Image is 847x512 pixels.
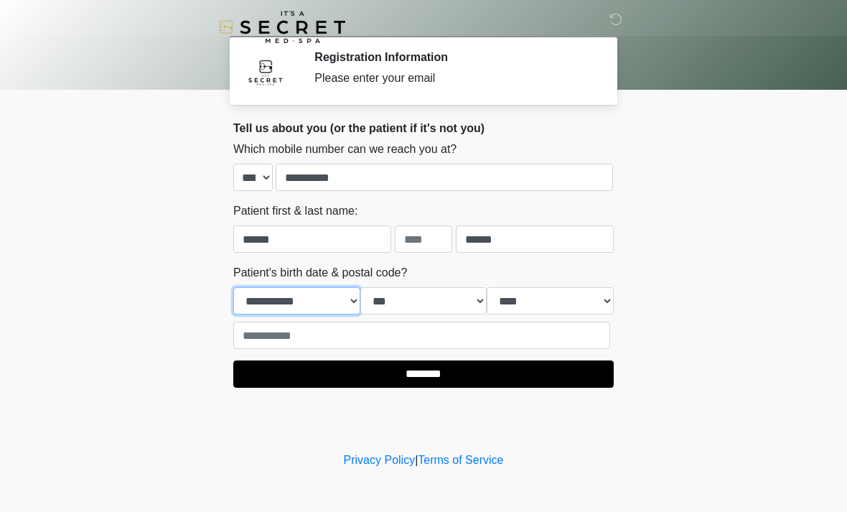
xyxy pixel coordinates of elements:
label: Patient first & last name: [233,203,357,220]
h2: Tell us about you (or the patient if it's not you) [233,121,614,135]
img: Agent Avatar [244,50,287,93]
a: Privacy Policy [344,454,416,466]
a: | [415,454,418,466]
label: Which mobile number can we reach you at? [233,141,457,158]
img: It's A Secret Med Spa Logo [219,11,345,43]
div: Please enter your email [314,70,592,87]
a: Terms of Service [418,454,503,466]
label: Patient's birth date & postal code? [233,264,407,281]
h2: Registration Information [314,50,592,64]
